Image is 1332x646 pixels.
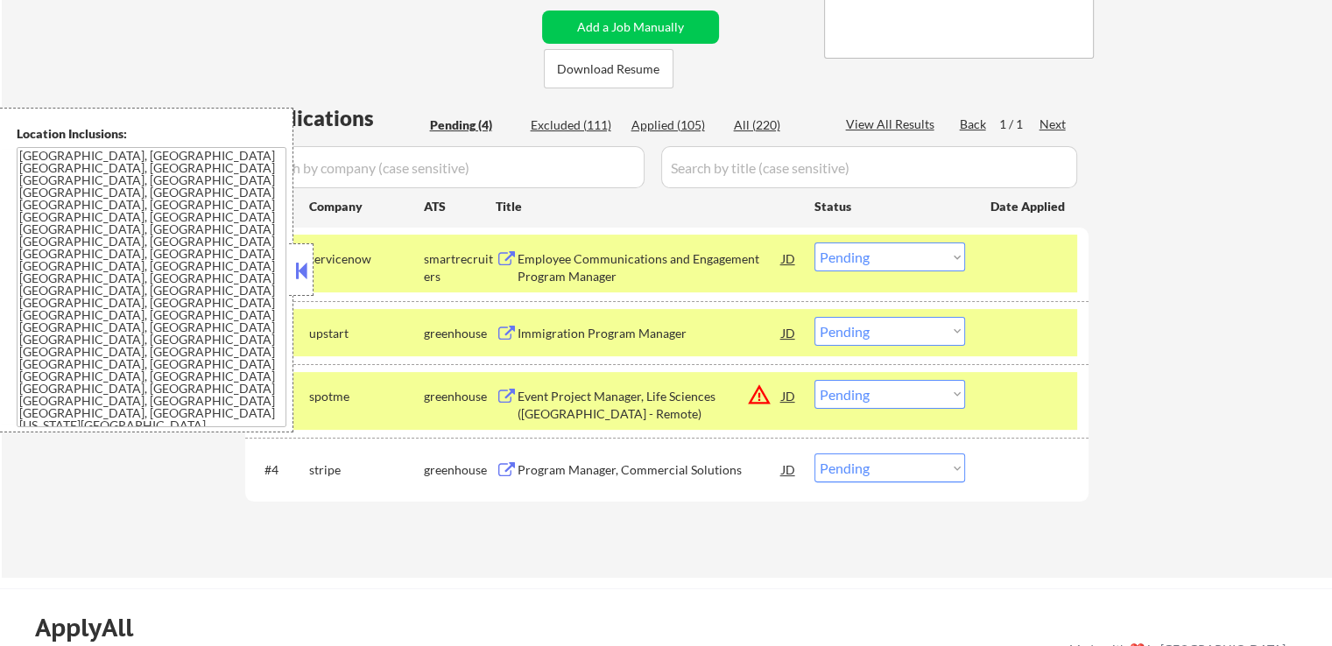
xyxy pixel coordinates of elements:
[747,383,772,407] button: warning_amber
[424,388,496,405] div: greenhouse
[814,190,965,221] div: Status
[518,461,782,479] div: Program Manager, Commercial Solutions
[430,116,518,134] div: Pending (4)
[734,116,821,134] div: All (220)
[780,242,798,274] div: JD
[990,198,1068,215] div: Date Applied
[518,325,782,342] div: Immigration Program Manager
[496,198,798,215] div: Title
[309,388,424,405] div: spotme
[518,388,782,422] div: Event Project Manager, Life Sciences ([GEOGRAPHIC_DATA] - Remote)
[35,613,153,642] div: ApplyAll
[999,116,1040,133] div: 1 / 1
[531,116,618,134] div: Excluded (111)
[424,325,496,342] div: greenhouse
[250,108,424,129] div: Applications
[661,146,1077,188] input: Search by title (case sensitive)
[544,49,673,88] button: Download Resume
[309,325,424,342] div: upstart
[780,317,798,348] div: JD
[631,116,719,134] div: Applied (105)
[424,461,496,479] div: greenhouse
[309,461,424,479] div: stripe
[424,250,496,284] div: smartrecruiters
[264,461,295,479] div: #4
[309,250,424,268] div: servicenow
[17,125,286,143] div: Location Inclusions:
[518,250,782,284] div: Employee Communications and Engagement Program Manager
[250,146,645,188] input: Search by company (case sensitive)
[309,198,424,215] div: Company
[960,116,988,133] div: Back
[542,11,719,44] button: Add a Job Manually
[780,453,798,485] div: JD
[846,116,940,133] div: View All Results
[424,198,496,215] div: ATS
[780,380,798,411] div: JD
[1040,116,1068,133] div: Next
